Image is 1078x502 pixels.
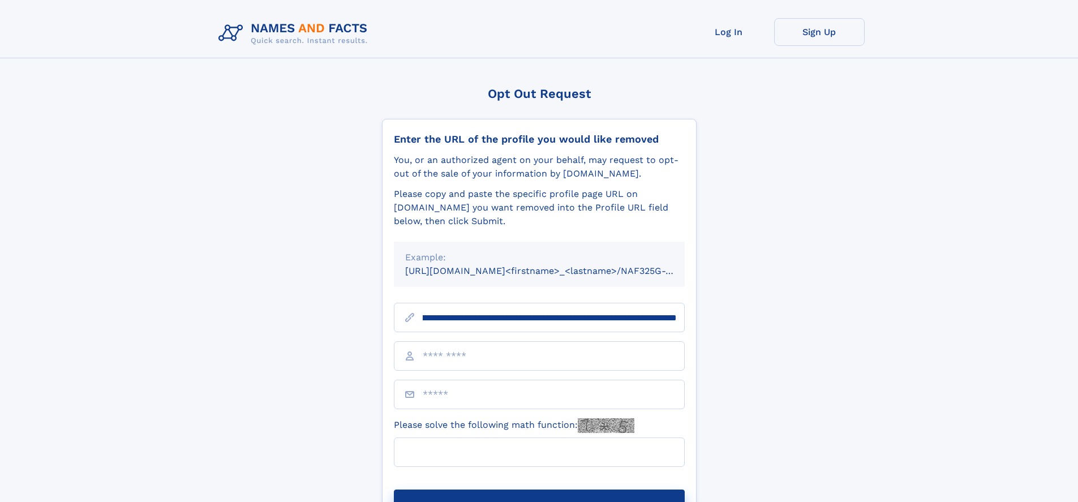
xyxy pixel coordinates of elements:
[684,18,774,46] a: Log In
[405,251,673,264] div: Example:
[774,18,865,46] a: Sign Up
[394,418,634,433] label: Please solve the following math function:
[394,187,685,228] div: Please copy and paste the specific profile page URL on [DOMAIN_NAME] you want removed into the Pr...
[394,133,685,145] div: Enter the URL of the profile you would like removed
[382,87,697,101] div: Opt Out Request
[405,265,706,276] small: [URL][DOMAIN_NAME]<firstname>_<lastname>/NAF325G-xxxxxxxx
[214,18,377,49] img: Logo Names and Facts
[394,153,685,181] div: You, or an authorized agent on your behalf, may request to opt-out of the sale of your informatio...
